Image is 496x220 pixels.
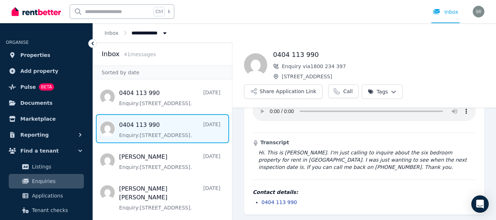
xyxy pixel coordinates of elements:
span: k [168,9,170,14]
a: Call [328,84,359,98]
span: Tenant checks [32,206,81,215]
a: 0404 113 990[DATE]Enquiry:[STREET_ADDRESS]. [119,89,220,107]
span: Marketplace [20,115,56,123]
a: Add property [6,64,87,78]
img: Schekar Raj [473,6,484,17]
span: Pulse [20,83,36,91]
span: Documents [20,99,53,107]
a: Enquiries [9,174,84,188]
span: [STREET_ADDRESS] [282,73,484,80]
button: Find a tenant [6,144,87,158]
button: Share Application Link [244,84,322,99]
span: ORGANISE [6,40,29,45]
h2: Inbox [102,49,119,59]
button: Reporting [6,128,87,142]
a: Properties [6,48,87,62]
button: Tags [362,84,403,99]
a: Marketplace [6,112,87,126]
span: Applications [32,191,81,200]
a: Applications [9,188,84,203]
a: [PERSON_NAME] [PERSON_NAME][DATE]Enquiry:[STREET_ADDRESS]. [119,184,220,211]
span: Listings [32,162,81,171]
span: Reporting [20,130,49,139]
span: Ctrl [154,7,165,16]
span: Enquiry via 1800 234 397 [282,63,484,70]
a: Inbox [105,30,118,36]
span: Enquiries [32,177,81,186]
a: PulseBETA [6,80,87,94]
h4: Contact details: [253,188,476,196]
a: Tenant checks [9,203,84,217]
span: Find a tenant [20,146,59,155]
img: 0404 113 990 [244,53,267,76]
a: 0404 113 990[DATE]Enquiry:[STREET_ADDRESS]. [119,121,220,139]
h1: 0404 113 990 [273,50,484,60]
div: Sorted by date [93,66,232,79]
div: Inbox [433,8,458,16]
blockquote: Hi. This is [PERSON_NAME]. I'm just calling to inquire about the six bedroom property for rent in... [253,149,476,171]
h3: Transcript [253,139,476,146]
div: Open Intercom Messenger [471,195,489,213]
span: Properties [20,51,50,59]
a: Documents [6,96,87,110]
span: Tags [368,88,388,95]
a: [PERSON_NAME][DATE]Enquiry:[STREET_ADDRESS]. [119,153,220,171]
span: BETA [39,83,54,91]
a: Listings [9,159,84,174]
span: Call [343,88,353,95]
img: RentBetter [12,6,61,17]
a: 0404 113 990 [261,199,297,205]
nav: Breadcrumb [93,23,180,42]
span: Add property [20,67,58,75]
span: 41 message s [124,51,156,57]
